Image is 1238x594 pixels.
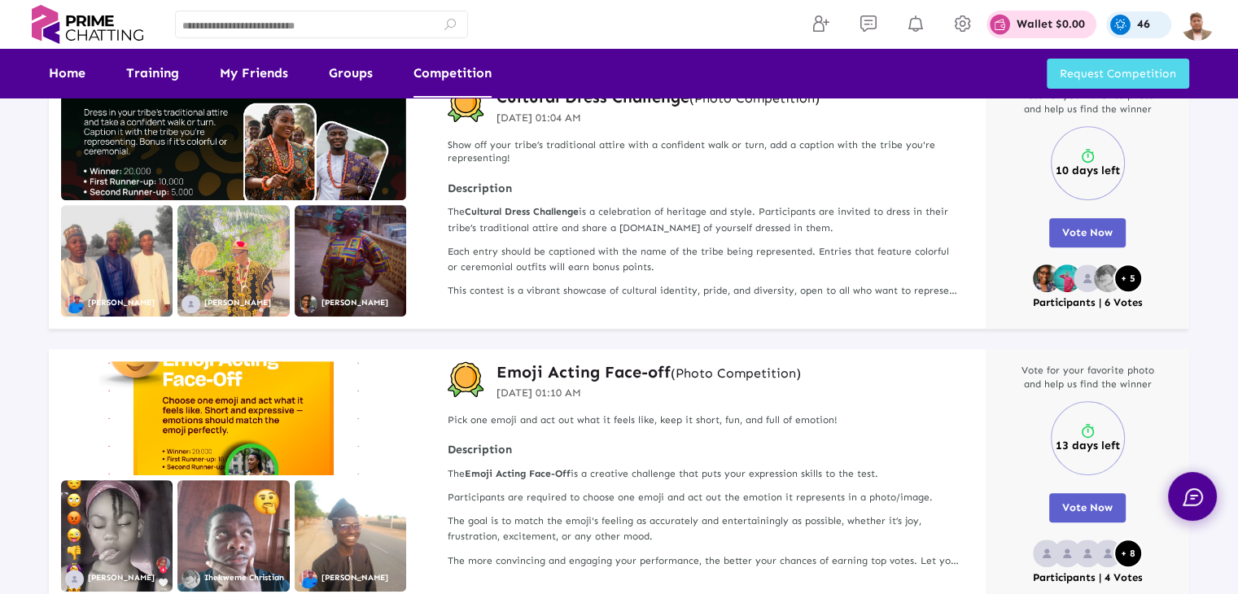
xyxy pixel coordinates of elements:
img: logo [24,5,151,44]
button: Request Competition [1047,59,1189,89]
img: chat.svg [1183,488,1203,506]
a: My Friends [220,49,288,98]
h3: Emoji Acting Face-off [497,361,801,382]
p: The is a creative challenge that puts your expression skills to the test. [448,466,961,482]
p: The more convincing and engaging your performance, the better your chances of earning top votes. ... [448,553,961,569]
span: Vote Now [1062,226,1113,238]
a: Emoji Acting Face-off(Photo Competition) [497,361,801,382]
p: Participants | 6 Votes [1033,296,1143,310]
p: [PERSON_NAME] [322,299,388,308]
p: [DATE] 01:04 AM [497,110,820,126]
img: olubukolas1757390570327.jpg [295,205,406,317]
img: 68bb35ca079f5a640ce1cd52_1757100209245.png [299,295,317,313]
img: 683ed4866530a9605a755410_1756324506508.png [1094,264,1122,292]
img: compititionbanner1752867647-jjjtG.jpg [61,361,406,475]
img: no_profile_image.svg [65,570,84,588]
img: Screenshot1758273916570.png [61,480,173,592]
a: Groups [329,49,373,98]
img: 1757353885727.jpg [177,205,289,317]
button: Vote Now [1049,493,1126,522]
small: (Photo Competition) [689,90,820,106]
p: 46 [1137,19,1150,30]
p: Vote for your favorite photo and help us find the winner [1014,364,1161,391]
button: Vote Now [1049,218,1126,247]
p: Participants | 4 Votes [1033,571,1143,585]
img: dccbcdbfaa1757998983520.jpeg [61,205,173,317]
strong: Description [448,181,961,196]
p: Each entry should be captioned with the name of the tribe being represented. Entries that feature... [448,244,961,275]
img: 6872abc575df9738c07e7a0d_1757525292585.png [1053,264,1081,292]
img: 685ac97471744e6fe051d443_1755610091860.png [299,570,317,588]
strong: Emoji Acting Face-Off [465,468,571,479]
img: IMG1757683029582.jpg [295,480,406,592]
img: competition-badge.svg [448,86,484,123]
p: Ihekweme Christian [204,574,284,583]
small: (Photo Competition) [671,365,801,381]
p: This contest is a vibrant showcase of cultural identity, pride, and diversity, open to all who wa... [448,283,961,299]
p: 10 days left [1056,164,1120,177]
img: no_profile_image.svg [1074,539,1101,567]
img: no_profile_image.svg [1033,539,1061,567]
img: compititionbanner1752867292-aVA0b.jpg [61,86,406,200]
img: 68bb35ca079f5a640ce1cd52_1757100209245.png [1033,264,1061,292]
a: Training [126,49,179,98]
img: no_profile_image.svg [1074,264,1101,292]
span: Vote Now [1062,501,1113,513]
p: 13 days left [1056,439,1120,452]
p: The is a celebration of heritage and style. Participants are invited to dress in their tribe’s tr... [448,204,961,235]
p: + 5 [1121,273,1135,284]
img: 683ed4866530a9605a755410_1756324506508.png [182,570,200,588]
a: Home [49,49,85,98]
p: [PERSON_NAME] [88,299,155,308]
img: 685ac97471744e6fe051d443_1755610091860.png [65,295,84,313]
span: Request Competition [1060,67,1176,81]
img: img [1181,8,1214,41]
img: no_profile_image.svg [182,295,200,313]
strong: Cultural Dress Challenge [465,206,579,217]
p: + 8 [1121,548,1135,559]
img: 1756203533723.jpg [177,480,289,592]
p: [PERSON_NAME] [204,299,271,308]
p: [DATE] 01:10 AM [497,385,801,401]
p: Participants are required to choose one emoji and act out the emotion it represents in a photo/im... [448,490,961,505]
p: [PERSON_NAME] [322,574,388,583]
img: no_profile_image.svg [1053,539,1081,567]
p: The goal is to match the emoji's feeling as accurately and entertainingly as possible, whether it... [448,513,961,544]
img: competition-badge.svg [448,361,484,398]
img: no_profile_image.svg [1094,539,1122,567]
p: Vote for your favorite photo and help us find the winner [1014,89,1161,116]
strong: Description [448,443,961,457]
a: Competition [413,49,492,98]
img: timer.svg [1079,423,1096,439]
p: Wallet $0.00 [1017,19,1085,30]
p: [PERSON_NAME] [88,574,155,583]
img: timer.svg [1079,148,1096,164]
p: Show off your tribe’s traditional attire with a confident walk or turn, add a caption with the tr... [448,138,961,166]
p: Pick one emoji and act out what it feels like, keep it short, fun, and full of emotion! [448,413,961,427]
